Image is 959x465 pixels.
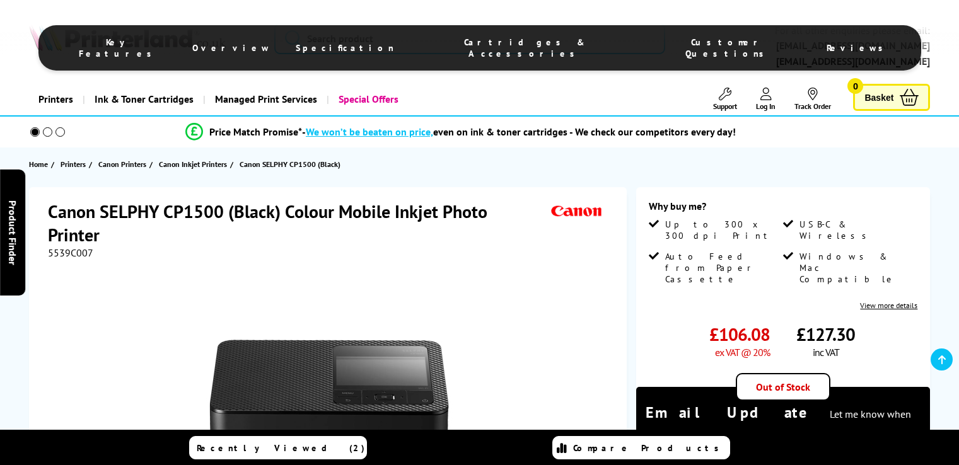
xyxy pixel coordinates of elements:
[29,158,51,171] a: Home
[159,158,227,171] span: Canon Inkjet Printers
[665,219,781,241] span: Up to 300 x 300 dpi Print
[70,37,168,59] span: Key Features
[756,101,776,111] span: Log In
[548,200,606,223] img: Canon
[98,158,146,171] span: Canon Printers
[853,84,930,111] a: Basket 0
[649,200,918,219] div: Why buy me?
[709,323,770,346] span: £106.08
[573,442,726,454] span: Compare Products
[713,88,737,111] a: Support
[419,37,630,59] span: Cartridges & Accessories
[736,373,830,401] div: Out of Stock
[189,436,367,459] a: Recently Viewed (2)
[29,83,83,115] a: Printers
[159,158,230,171] a: Canon Inkjet Printers
[197,442,365,454] span: Recently Viewed (2)
[48,200,548,246] h1: Canon SELPHY CP1500 (Black) Colour Mobile Inkjet Photo Printer
[192,42,270,54] span: Overview
[327,83,408,115] a: Special Offers
[665,251,781,285] span: Auto Feed from Paper Cassette
[794,88,831,111] a: Track Order
[655,37,801,59] span: Customer Questions
[827,42,890,54] span: Reviews
[860,301,917,310] a: View more details
[864,89,893,106] span: Basket
[29,158,48,171] span: Home
[240,159,340,169] span: Canon SELPHY CP1500 (Black)
[799,219,915,241] span: USB-C & Wireless
[203,83,327,115] a: Managed Print Services
[756,88,776,111] a: Log In
[6,121,915,143] li: modal_Promise
[6,200,19,265] span: Product Finder
[847,78,863,94] span: 0
[813,346,839,359] span: inc VAT
[48,246,93,259] span: 5539C007
[715,346,770,359] span: ex VAT @ 20%
[61,158,89,171] a: Printers
[799,251,915,285] span: Windows & Mac Compatible
[302,125,736,138] div: - even on ink & toner cartridges - We check our competitors every day!
[306,125,433,138] span: We won’t be beaten on price,
[209,125,302,138] span: Price Match Promise*
[95,83,194,115] span: Ink & Toner Cartridges
[646,403,921,442] div: Email Update
[61,158,86,171] span: Printers
[713,101,737,111] span: Support
[83,83,203,115] a: Ink & Toner Cartridges
[552,436,730,459] a: Compare Products
[796,323,855,346] span: £127.30
[98,158,149,171] a: Canon Printers
[296,42,394,54] span: Specification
